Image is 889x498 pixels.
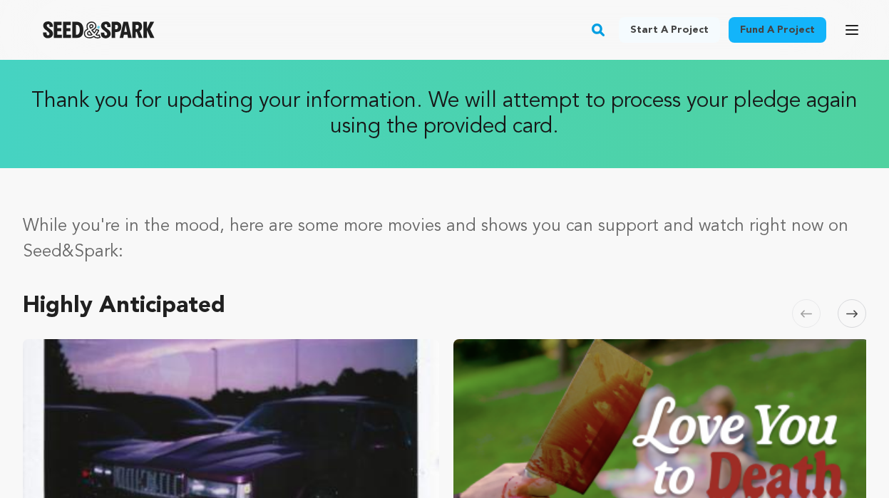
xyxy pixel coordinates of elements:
[23,214,866,265] p: While you're in the mood, here are some more movies and shows you can support and watch right now...
[43,21,155,38] a: Seed&Spark Homepage
[23,296,225,316] h2: Highly Anticipated
[729,17,826,43] a: Fund a project
[619,17,720,43] a: Start a project
[43,21,155,38] img: Seed&Spark Logo Dark Mode
[14,88,875,140] p: Thank you for updating your information. We will attempt to process your pledge again using the p...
